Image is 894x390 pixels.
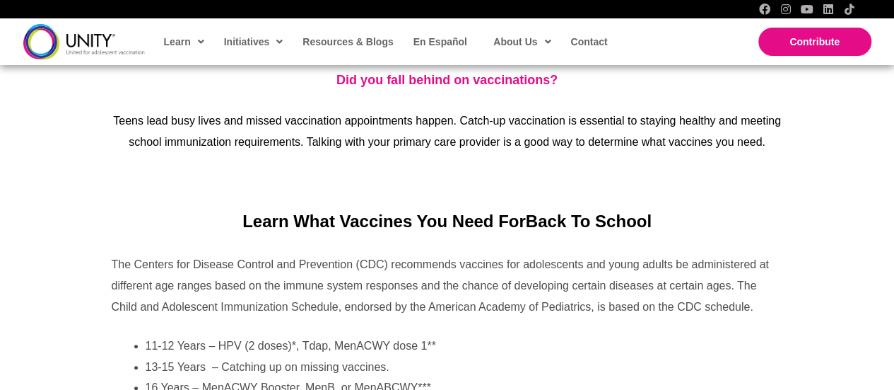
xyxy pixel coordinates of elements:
span: En Español [413,36,467,47]
span: Back To School [526,212,652,231]
span: About Us [493,31,551,52]
a: Instagram [780,4,792,15]
span: Teens lead busy lives and missed vaccination appointments happen. Catch-up vaccination is essenti... [113,115,781,148]
span: Learn What Vaccines You Need For [242,212,526,231]
strong: Did you fall behind on vaccinations? [336,73,558,87]
a: YouTube [801,4,813,15]
a: Contribute [758,28,871,56]
a: TikTok [844,4,855,15]
span: Contact [570,36,607,47]
a: Facebook [759,4,770,15]
img: unity-logo-dark [23,24,145,59]
a: En Español [406,25,473,58]
span: Contribute [789,36,840,47]
a: LinkedIn [823,4,834,15]
li: 11-12 Years – HPV (2 doses)*, Tdap, MenACWY dose 1** [146,335,783,357]
a: Resources & Blogs [295,25,399,58]
a: Contact [563,25,613,58]
span: Initiatives [224,31,283,52]
span: Resources & Blogs [302,36,393,47]
li: 13-15 Years – Catching up on missing vaccines. [146,357,783,378]
a: About Us [486,25,556,58]
span: Learn [164,31,204,52]
p: The Centers for Disease Control and Prevention (CDC) recommends vaccines for adolescents and youn... [112,254,783,317]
